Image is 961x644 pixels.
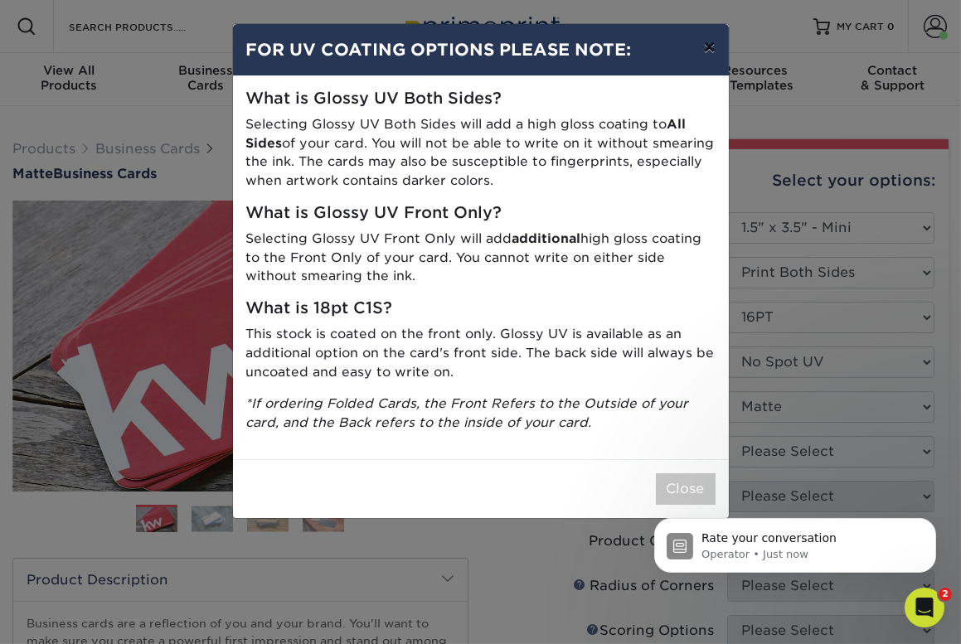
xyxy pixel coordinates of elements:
button: × [690,24,728,70]
h5: What is Glossy UV Front Only? [246,204,716,223]
button: Close [656,473,716,505]
span: 2 [939,588,952,601]
p: Selecting Glossy UV Front Only will add high gloss coating to the Front Only of your card. You ca... [246,230,716,286]
h4: FOR UV COATING OPTIONS PLEASE NOTE: [246,37,716,62]
iframe: Intercom live chat [905,588,944,627]
p: Selecting Glossy UV Both Sides will add a high gloss coating to of your card. You will not be abl... [246,115,716,191]
h5: What is 18pt C1S? [246,299,716,318]
h5: What is Glossy UV Both Sides? [246,90,716,109]
iframe: Intercom notifications message [629,483,961,599]
strong: All Sides [246,116,687,151]
p: This stock is coated on the front only. Glossy UV is available as an additional option on the car... [246,325,716,381]
i: *If ordering Folded Cards, the Front Refers to the Outside of your card, and the Back refers to t... [246,395,689,430]
strong: additional [512,230,581,246]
